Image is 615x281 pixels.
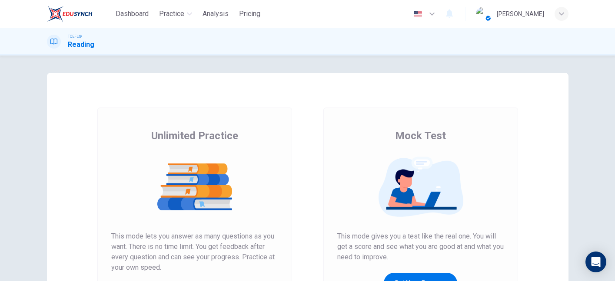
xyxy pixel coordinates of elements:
[68,33,82,39] span: TOEFL®
[68,39,94,50] h1: Reading
[47,5,113,23] a: EduSynch logo
[151,129,238,143] span: Unlimited Practice
[337,231,504,262] span: This mode gives you a test like the real one. You will get a score and see what you are good at a...
[112,6,152,22] button: Dashboard
[156,6,196,22] button: Practice
[203,9,229,19] span: Analysis
[199,6,232,22] button: Analysis
[395,129,446,143] span: Mock Test
[497,9,544,19] div: [PERSON_NAME]
[236,6,264,22] button: Pricing
[159,9,184,19] span: Practice
[476,7,490,21] img: Profile picture
[412,11,423,17] img: en
[47,5,93,23] img: EduSynch logo
[585,252,606,272] div: Open Intercom Messenger
[116,9,149,19] span: Dashboard
[111,231,278,273] span: This mode lets you answer as many questions as you want. There is no time limit. You get feedback...
[239,9,260,19] span: Pricing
